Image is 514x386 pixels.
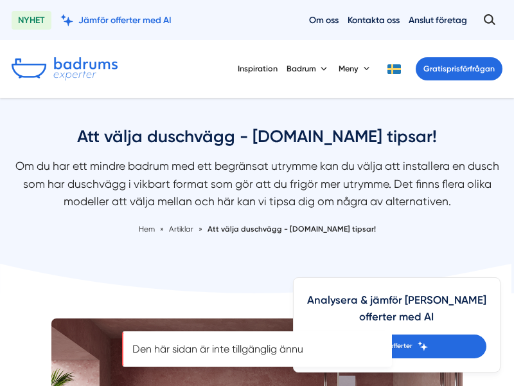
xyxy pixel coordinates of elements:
[12,57,118,80] img: Badrumsexperter.se logotyp
[208,225,376,234] a: Att välja duschvägg - [DOMAIN_NAME] tipsar!
[12,11,51,30] span: NYHET
[416,57,502,80] a: Gratisprisförfrågan
[132,342,382,356] p: Den här sidan är inte tillgänglig ännu
[12,158,503,217] p: Om du har ett mindre badrum med ett begränsat utrymme kan du välja att installera en dusch som ha...
[139,225,155,234] a: Hem
[476,9,502,31] button: Öppna sök
[169,225,195,234] a: Artiklar
[12,223,503,235] nav: Breadcrumb
[409,14,467,26] a: Anslut företag
[307,291,486,335] h4: Analysera & jämför [PERSON_NAME] offerter med AI
[60,14,172,26] a: Jämför offerter med AI
[160,223,164,235] span: »
[238,53,278,84] a: Inspiration
[423,64,447,73] span: Gratis
[78,14,172,26] span: Jämför offerter med AI
[339,53,372,84] button: Meny
[199,223,202,235] span: »
[307,335,486,358] a: Jämför offerter
[309,14,339,26] a: Om oss
[287,53,330,84] button: Badrum
[169,225,193,234] span: Artiklar
[348,14,400,26] a: Kontakta oss
[12,125,503,158] h1: Att välja duschvägg - [DOMAIN_NAME] tipsar!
